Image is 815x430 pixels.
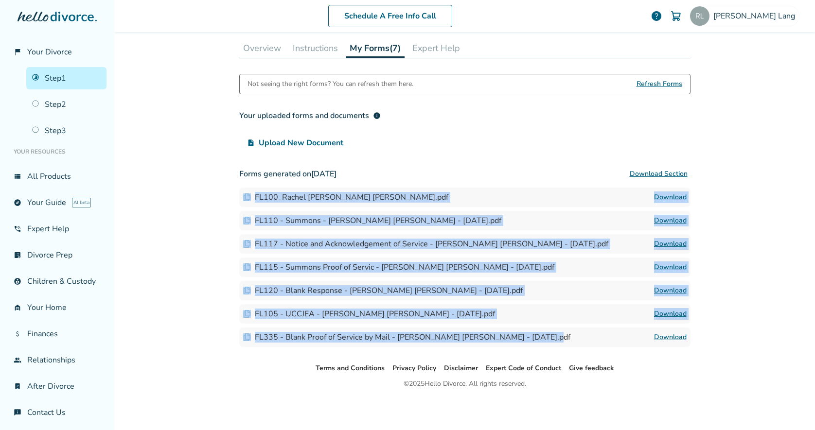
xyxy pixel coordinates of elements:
a: Download [654,261,687,273]
span: bookmark_check [14,382,21,390]
button: Overview [239,38,285,58]
a: flag_2Your Divorce [8,41,106,63]
img: Document [243,310,251,318]
span: info [373,112,381,120]
span: Your Divorce [27,47,72,57]
span: view_list [14,172,21,180]
button: Download Section [627,164,691,184]
a: attach_moneyFinances [8,323,106,345]
li: Disclaimer [444,362,478,374]
div: Not seeing the right forms? You can refresh them here. [248,74,413,94]
img: Cart [670,10,682,22]
a: garage_homeYour Home [8,296,106,319]
span: garage_home [14,304,21,311]
a: help [651,10,662,22]
span: account_child [14,277,21,285]
a: groupRelationships [8,349,106,371]
span: AI beta [72,198,91,207]
span: upload_file [247,139,255,147]
span: phone_in_talk [14,225,21,233]
a: Schedule A Free Info Call [328,5,452,27]
a: Step2 [26,93,106,116]
a: Download [654,215,687,226]
div: FL117 - Notice and Acknowledgement of Service - [PERSON_NAME] [PERSON_NAME] - [DATE].pdf [243,239,608,249]
span: chat_info [14,409,21,416]
a: Download [654,238,687,250]
iframe: Chat Widget [766,383,815,430]
a: bookmark_checkAfter Divorce [8,375,106,397]
a: chat_infoContact Us [8,401,106,424]
a: Terms and Conditions [316,363,385,373]
a: exploreYour GuideAI beta [8,191,106,214]
span: flag_2 [14,48,21,56]
div: FL110 - Summons - [PERSON_NAME] [PERSON_NAME] - [DATE].pdf [243,215,501,226]
span: group [14,356,21,364]
span: Refresh Forms [637,74,682,94]
a: list_alt_checkDivorce Prep [8,244,106,266]
div: FL100_Rachel [PERSON_NAME] [PERSON_NAME].pdf [243,192,448,203]
div: FL335 - Blank Proof of Service by Mail - [PERSON_NAME] [PERSON_NAME] - [DATE].pdf [243,332,570,343]
span: list_alt_check [14,251,21,259]
div: FL120 - Blank Response - [PERSON_NAME] [PERSON_NAME] - [DATE].pdf [243,285,523,296]
li: Give feedback [569,362,614,374]
span: [PERSON_NAME] Lang [713,11,799,21]
a: phone_in_talkExpert Help [8,218,106,240]
img: rachel.berryman@gmail.com [690,6,709,26]
a: Step1 [26,67,106,89]
li: Your Resources [8,142,106,161]
button: My Forms(7) [346,38,405,58]
a: Download [654,308,687,320]
img: Document [243,333,251,341]
a: Step3 [26,120,106,142]
div: FL105 - UCCJEA - [PERSON_NAME] [PERSON_NAME] - [DATE].pdf [243,309,495,319]
img: Document [243,240,251,248]
div: © 2025 Hello Divorce. All rights reserved. [404,378,526,390]
span: explore [14,199,21,206]
div: FL115 - Summons Proof of Servic - [PERSON_NAME] [PERSON_NAME] - [DATE].pdf [243,262,554,273]
a: Download [654,285,687,296]
img: Document [243,217,251,224]
button: Instructions [289,38,342,58]
img: Document [243,263,251,271]
div: Your uploaded forms and documents [239,110,381,121]
a: account_childChildren & Custody [8,270,106,292]
img: Document [243,287,251,294]
button: Expert Help [408,38,464,58]
h3: Forms generated on [DATE] [239,164,691,184]
span: Upload New Document [259,137,343,149]
a: Privacy Policy [392,363,436,373]
a: Download [654,191,687,203]
span: attach_money [14,330,21,338]
img: Document [243,193,251,201]
a: Expert Code of Conduct [486,363,561,373]
a: Download [654,331,687,343]
a: view_listAll Products [8,165,106,188]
